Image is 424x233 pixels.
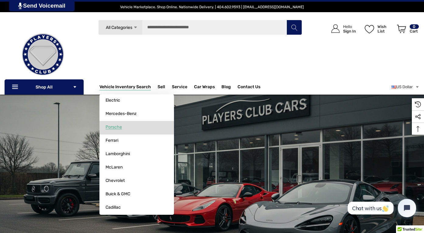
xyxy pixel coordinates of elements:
svg: Wish List [365,25,374,33]
svg: Social Media [415,114,421,120]
svg: Icon User Account [331,24,340,33]
p: 0 [410,24,419,29]
svg: Review Your Cart [397,25,406,33]
button: Search [287,20,302,35]
span: Car Wraps [194,84,215,91]
span: Electric [106,98,120,103]
span: Vehicle Marketplace. Shop Online. Nationwide Delivery. | 404.602.9593 | [EMAIL_ADDRESS][DOMAIN_NAME] [120,5,304,9]
a: Wish List Wish List [362,18,394,39]
span: All Categories [106,25,132,30]
span: Sell [158,84,165,91]
a: Cart with 0 items [394,18,419,42]
span: Mercedes-Benz [106,111,137,117]
span: Cadillac [106,205,121,210]
span: Buick & GMC [106,191,130,197]
a: Service [172,84,187,91]
span: Ferrari [106,138,118,143]
span: McLaren [106,165,123,170]
svg: Icon Line [11,84,20,91]
span: Chevrolet [106,178,125,183]
svg: Icon Arrow Down [73,85,77,89]
a: Car Wraps [194,81,221,93]
a: Vehicle Inventory Search [99,84,151,91]
span: Porsche [106,124,122,130]
svg: Icon Arrow Down [133,25,138,30]
span: Lamborghini [106,151,130,157]
a: All Categories Icon Arrow Down Icon Arrow Up [98,20,142,35]
img: Players Club | Cars For Sale [12,24,73,85]
a: Contact Us [238,84,260,91]
svg: Top [412,126,424,132]
a: Blog [221,84,231,91]
a: Sell [158,81,172,93]
svg: Recently Viewed [415,101,421,107]
p: Shop All [5,79,84,95]
a: Sign in [324,18,359,39]
img: PjwhLS0gR2VuZXJhdG9yOiBHcmF2aXQuaW8gLS0+PHN2ZyB4bWxucz0iaHR0cDovL3d3dy53My5vcmcvMjAwMC9zdmciIHhtb... [18,2,22,9]
p: Cart [410,29,419,33]
a: USD [391,81,419,93]
p: Wish List [377,24,394,33]
iframe: Tidio Chat [341,194,421,222]
p: Hello [343,24,356,29]
p: Sign In [343,29,356,33]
